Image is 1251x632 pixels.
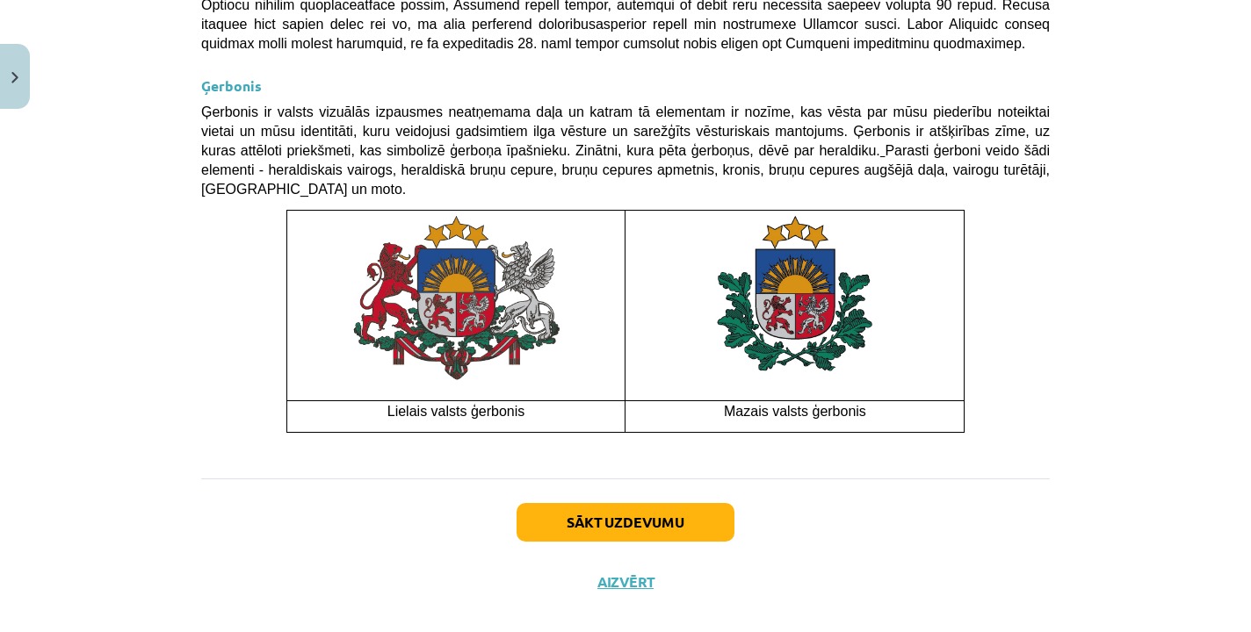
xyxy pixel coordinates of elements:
strong: Ģerbonis [201,76,262,95]
button: Sākt uzdevumu [517,503,734,542]
img: icon-close-lesson-0947bae3869378f0d4975bcd49f059093ad1ed9edebbc8119c70593378902aed.svg [11,72,18,83]
span: Mazais valsts ģerbonis [724,404,866,419]
img: Latvijas valsts ģerbonis [685,211,905,388]
img: A colorful emblem with lions and a shield Description automatically generated [349,211,564,384]
span: Ģerbonis ir valsts vizuālās izpausmes neatņemama daļa un katram tā elementam ir nozīme, kas vēsta... [201,104,1050,197]
span: Lielais valsts ģerbonis [387,404,525,419]
button: Aizvērt [592,573,659,591]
